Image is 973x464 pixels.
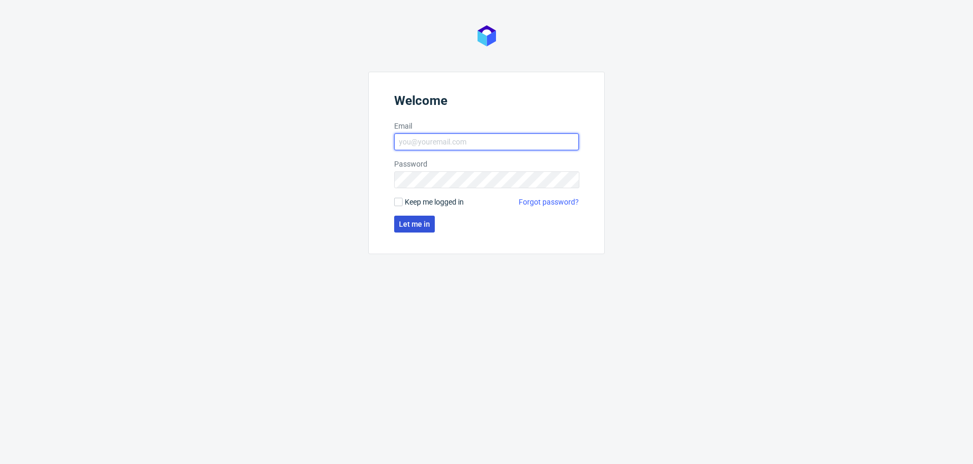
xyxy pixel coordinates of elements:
label: Password [394,159,579,169]
button: Let me in [394,216,435,233]
span: Let me in [399,220,430,228]
a: Forgot password? [519,197,579,207]
input: you@youremail.com [394,133,579,150]
span: Keep me logged in [405,197,464,207]
header: Welcome [394,93,579,112]
label: Email [394,121,579,131]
